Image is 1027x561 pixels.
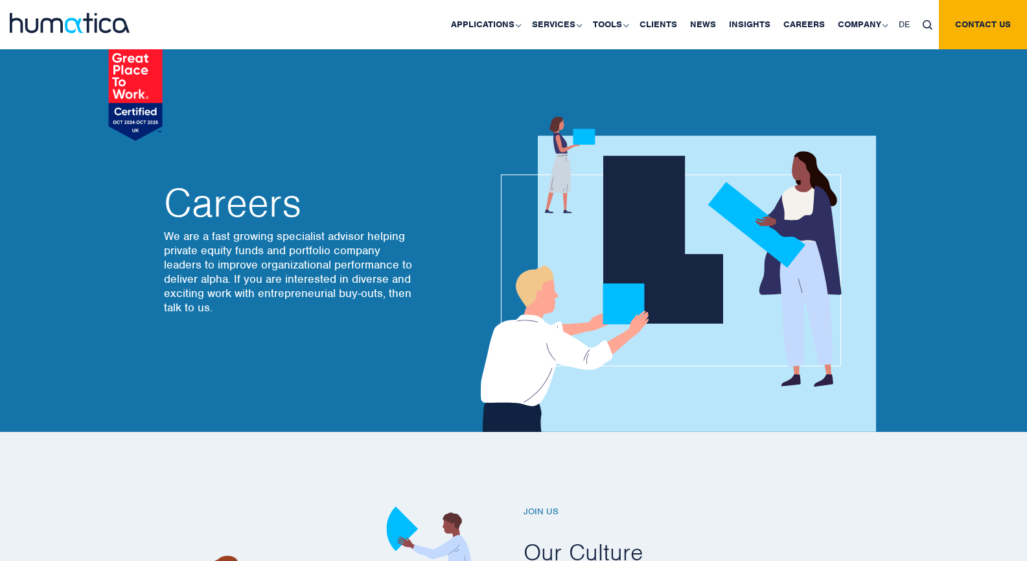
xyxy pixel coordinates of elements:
img: search_icon [923,20,932,30]
h6: Join us [524,507,873,518]
span: DE [899,19,910,30]
img: about_banner1 [468,117,876,432]
img: logo [10,13,130,33]
h2: Careers [164,184,417,222]
p: We are a fast growing specialist advisor helping private equity funds and portfolio company leade... [164,229,417,315]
